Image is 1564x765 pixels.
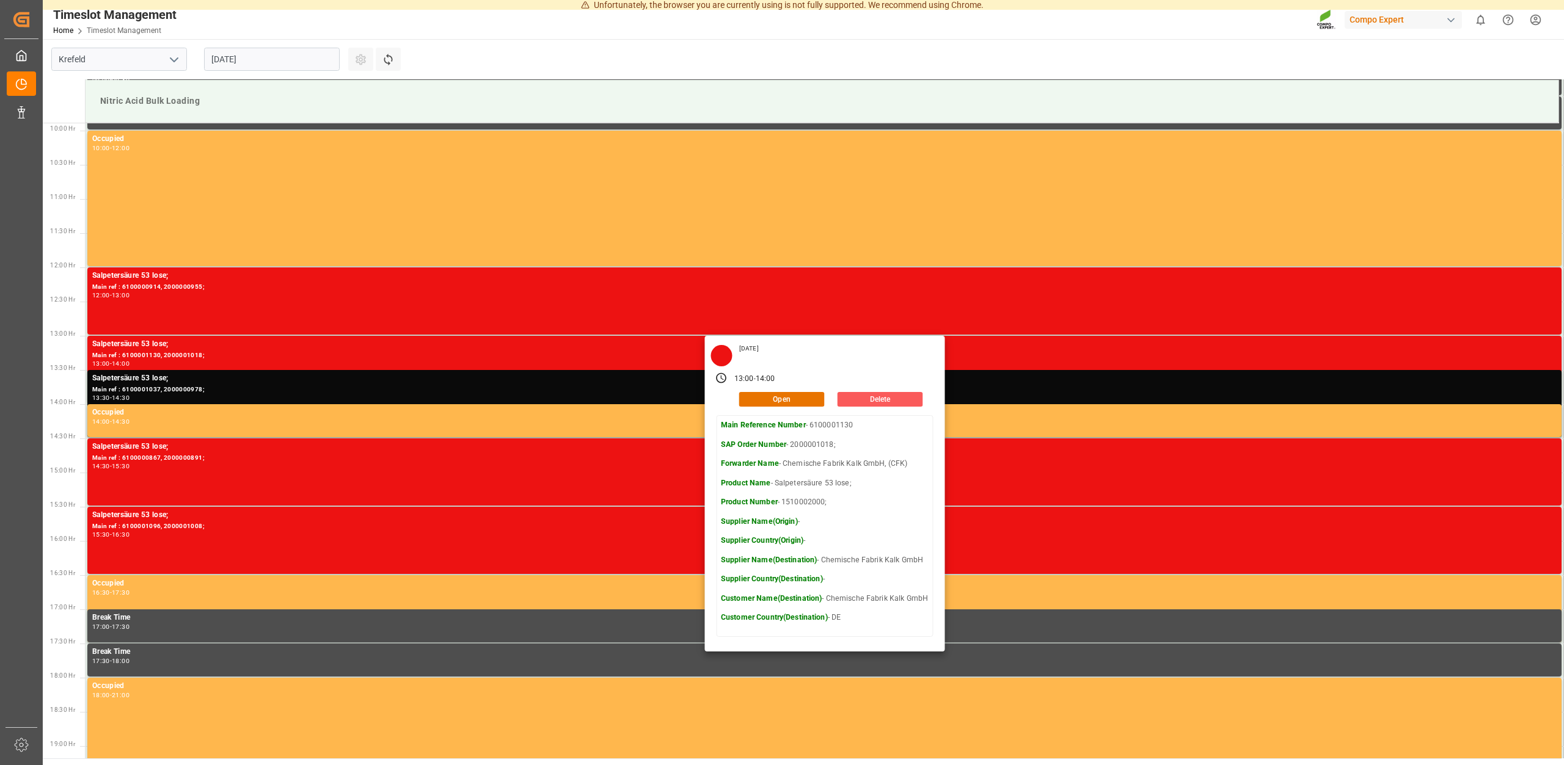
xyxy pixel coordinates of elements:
[721,613,828,622] strong: Customer Country(Destination)
[112,658,130,664] div: 18:00
[110,361,112,366] div: -
[92,646,1557,658] div: Break Time
[53,26,73,35] a: Home
[92,361,110,366] div: 13:00
[110,590,112,595] div: -
[110,463,112,469] div: -
[1317,9,1336,31] img: Screenshot%202023-09-29%20at%2010.02.21.png_1712312052.png
[92,395,110,401] div: 13:30
[92,292,110,298] div: 12:00
[50,604,75,611] span: 17:00 Hr
[50,501,75,508] span: 15:30 Hr
[721,536,803,545] strong: Supplier Country(Origin)
[721,555,928,566] p: - Chemische Fabrik Kalk GmbH
[721,556,817,564] strong: Supplier Name(Destination)
[756,374,775,385] div: 14:00
[112,419,130,424] div: 14:30
[721,575,823,583] strong: Supplier Country(Destination)
[50,399,75,405] span: 14:00 Hr
[92,578,1557,590] div: Occupied
[721,593,928,604] p: - Chemische Fabrik Kalk GmbH
[92,590,110,595] div: 16:30
[721,440,786,449] strong: SAP Order Number
[51,48,187,71] input: Type to search/select
[50,228,75,234] span: 11:30 Hr
[92,133,1557,145] div: Occupied
[721,479,771,487] strong: Product Name
[50,467,75,474] span: 15:00 Hr
[50,364,75,371] span: 13:30 Hr
[92,441,1557,453] div: Salpetersäure 53 lose;
[50,433,75,440] span: 14:30 Hr
[50,159,75,166] span: 10:30 Hr
[92,624,110,629] div: 17:00
[754,374,756,385] div: -
[92,453,1557,463] div: Main ref : 6100000867, 2000000891;
[1345,8,1467,31] button: Compo Expert
[112,395,130,401] div: 14:30
[112,361,130,366] div: 14:00
[50,296,75,303] span: 12:30 Hr
[721,459,779,468] strong: Forwarder Name
[92,350,1557,361] div: Main ref : 6100001130, 2000001018;
[164,50,183,69] button: open menu
[92,463,110,469] div: 14:30
[112,463,130,469] div: 15:30
[739,392,825,407] button: Open
[721,535,928,546] p: -
[92,658,110,664] div: 17:30
[721,478,928,489] p: - Salpetersäure 53 lose;
[112,624,130,629] div: 17:30
[721,517,928,528] p: -
[110,624,112,629] div: -
[721,459,928,470] p: - Chemische Fabrik Kalk GmbH, (CFK)
[50,741,75,747] span: 19:00 Hr
[721,612,928,623] p: - DE
[92,282,1557,292] div: Main ref : 6100000914, 2000000955;
[721,440,928,451] p: - 2000001018;
[112,292,130,298] div: 13:00
[721,498,778,506] strong: Product Number
[92,419,110,424] div: 14:00
[721,517,798,526] strong: Supplier Name(Origin)
[735,344,763,353] div: [DATE]
[721,594,822,603] strong: Customer Name(Destination)
[721,421,806,429] strong: Main Reference Number
[1467,6,1494,34] button: show 0 new notifications
[110,658,112,664] div: -
[50,125,75,132] span: 10:00 Hr
[1494,6,1522,34] button: Help Center
[838,392,923,407] button: Delete
[92,270,1557,282] div: Salpetersäure 53 lose;
[204,48,340,71] input: DD.MM.YYYY
[110,692,112,698] div: -
[92,680,1557,692] div: Occupied
[734,374,754,385] div: 13:00
[92,372,1557,385] div: Salpetersäure 53 lose;
[92,145,110,151] div: 10:00
[112,145,130,151] div: 12:00
[112,590,130,595] div: 17:30
[50,330,75,337] span: 13:00 Hr
[110,395,112,401] div: -
[92,338,1557,350] div: Salpetersäure 53 lose;
[53,5,177,24] div: Timeslot Management
[50,535,75,542] span: 16:00 Hr
[110,145,112,151] div: -
[50,570,75,576] span: 16:30 Hr
[721,574,928,585] p: -
[721,497,928,508] p: - 1510002000;
[110,532,112,537] div: -
[721,420,928,431] p: - 6100001130
[50,262,75,269] span: 12:00 Hr
[92,509,1557,521] div: Salpetersäure 53 lose;
[50,194,75,200] span: 11:00 Hr
[110,419,112,424] div: -
[92,521,1557,532] div: Main ref : 6100001096, 2000001008;
[50,706,75,713] span: 18:30 Hr
[92,532,110,537] div: 15:30
[92,385,1557,395] div: Main ref : 6100001037, 2000000978;
[92,612,1557,624] div: Break Time
[110,292,112,298] div: -
[112,692,130,698] div: 21:00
